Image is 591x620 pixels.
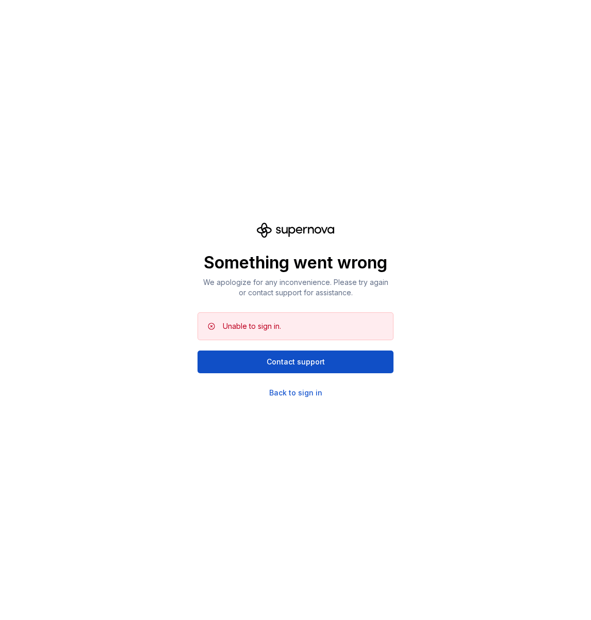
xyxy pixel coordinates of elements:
p: Something went wrong [198,252,393,273]
a: Back to sign in [269,388,322,398]
span: Contact support [267,357,325,367]
p: We apologize for any inconvenience. Please try again or contact support for assistance. [198,277,393,298]
div: Unable to sign in. [223,321,281,331]
button: Contact support [198,351,393,373]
